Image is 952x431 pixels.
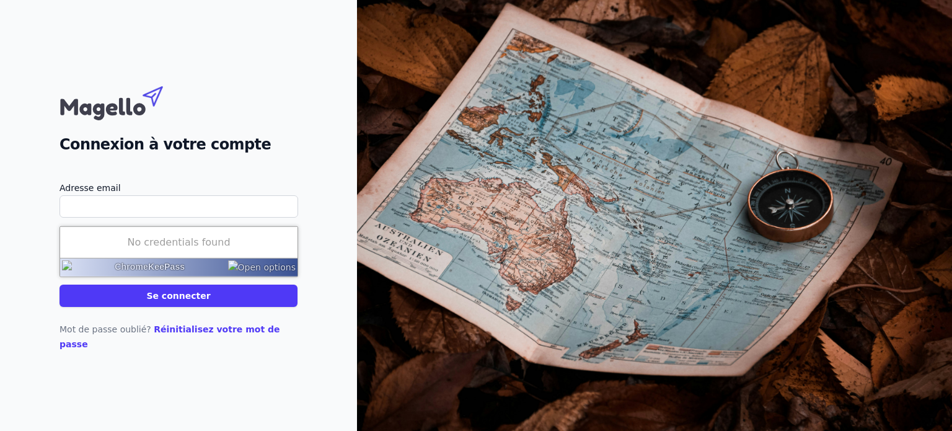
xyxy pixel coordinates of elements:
[59,80,190,123] img: Magello
[59,322,297,352] p: Mot de passe oublié?
[115,260,185,275] div: ChromeKeePass
[62,260,72,275] img: icon48.png
[59,324,280,349] a: Réinitialisez votre mot de passe
[59,180,297,195] label: Adresse email
[228,260,296,275] img: Open options
[59,133,297,156] h2: Connexion à votre compte
[60,227,297,258] div: No credentials found
[59,285,297,307] button: Se connecter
